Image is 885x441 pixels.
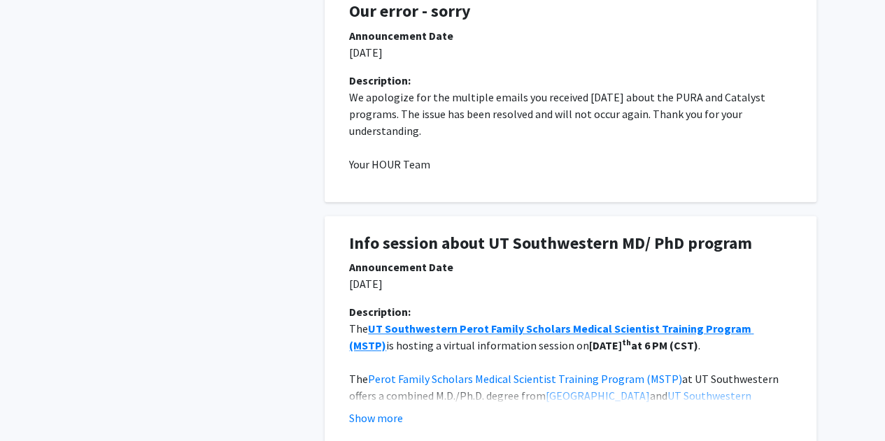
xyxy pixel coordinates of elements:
[368,372,682,386] a: Perot Family Scholars Medical Scientist Training Program (MSTP)
[349,410,403,426] button: Show more
[349,275,792,292] p: [DATE]
[349,259,792,275] div: Announcement Date
[698,338,700,352] span: .
[349,321,753,352] a: UT Southwestern Perot Family Scholars Medical Scientist Training Program (MSTP)
[546,389,650,403] a: [GEOGRAPHIC_DATA]
[650,389,667,403] span: and
[349,1,792,22] h1: Our error - sorry
[631,338,698,352] strong: at 6 PM (CST)
[349,233,792,254] h1: Info session about UT Southwestern MD/ PhD program
[349,72,792,89] div: Description:
[349,27,792,44] div: Announcement Date
[349,156,792,173] p: Your HOUR Team
[349,44,792,61] p: [DATE]
[589,338,622,352] strong: [DATE]
[349,321,368,335] span: The
[386,338,589,352] span: is hosting a virtual information session on
[349,89,792,139] p: We apologize for the multiple emails you received [DATE] about the PURA and Catalyst programs. Th...
[622,337,631,347] strong: th
[349,303,792,320] div: Description:
[349,372,368,386] span: The
[10,378,59,431] iframe: Chat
